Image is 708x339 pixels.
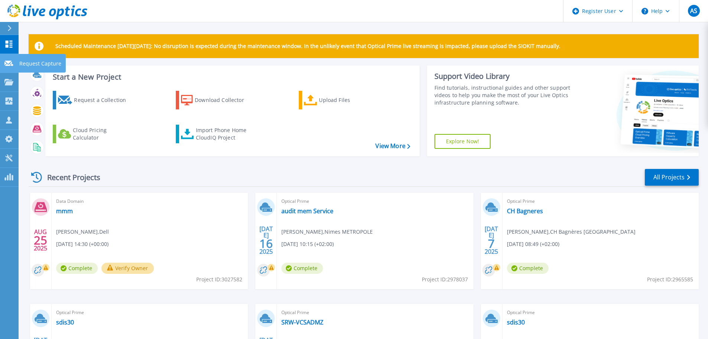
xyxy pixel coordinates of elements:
[281,197,469,205] span: Optical Prime
[507,319,525,326] a: sdis30
[422,275,468,284] span: Project ID: 2978037
[281,240,334,248] span: [DATE] 10:15 (+02:00)
[507,228,636,236] span: [PERSON_NAME] , CH Bagnères [GEOGRAPHIC_DATA]
[507,197,694,205] span: Optical Prime
[56,207,73,215] a: mmm
[299,91,382,109] a: Upload Files
[259,227,273,254] div: [DATE] 2025
[281,263,323,274] span: Complete
[507,308,694,317] span: Optical Prime
[507,207,543,215] a: CH Bagneres
[281,207,333,215] a: audit mem Service
[645,169,699,186] a: All Projects
[507,263,549,274] span: Complete
[434,84,573,106] div: Find tutorials, instructional guides and other support videos to help you make the most of your L...
[55,43,560,49] p: Scheduled Maintenance [DATE][DATE]: No disruption is expected during the maintenance window. In t...
[29,168,110,186] div: Recent Projects
[56,240,109,248] span: [DATE] 14:30 (+00:00)
[434,71,573,81] div: Support Video Library
[176,91,259,109] a: Download Collector
[488,240,495,247] span: 7
[53,91,136,109] a: Request a Collection
[281,308,469,317] span: Optical Prime
[281,319,323,326] a: SRW-VCSADMZ
[259,240,273,247] span: 16
[507,240,559,248] span: [DATE] 08:49 (+02:00)
[375,143,410,150] a: View More
[56,319,74,326] a: sdis30
[647,275,693,284] span: Project ID: 2965585
[53,73,410,81] h3: Start a New Project
[281,228,373,236] span: [PERSON_NAME] , Nimes METROPOLE
[53,125,136,143] a: Cloud Pricing Calculator
[484,227,498,254] div: [DATE] 2025
[196,275,242,284] span: Project ID: 3027582
[101,263,154,274] button: Verify Owner
[319,93,378,108] div: Upload Files
[56,263,98,274] span: Complete
[74,93,133,108] div: Request a Collection
[56,228,109,236] span: [PERSON_NAME] , Dell
[434,134,491,149] a: Explore Now!
[690,8,697,14] span: AS
[73,127,132,141] div: Cloud Pricing Calculator
[56,308,243,317] span: Optical Prime
[33,227,48,254] div: AUG 2025
[195,93,254,108] div: Download Collector
[19,54,61,73] p: Request Capture
[34,237,47,243] span: 25
[56,197,243,205] span: Data Domain
[196,127,254,141] div: Import Phone Home CloudIQ Project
